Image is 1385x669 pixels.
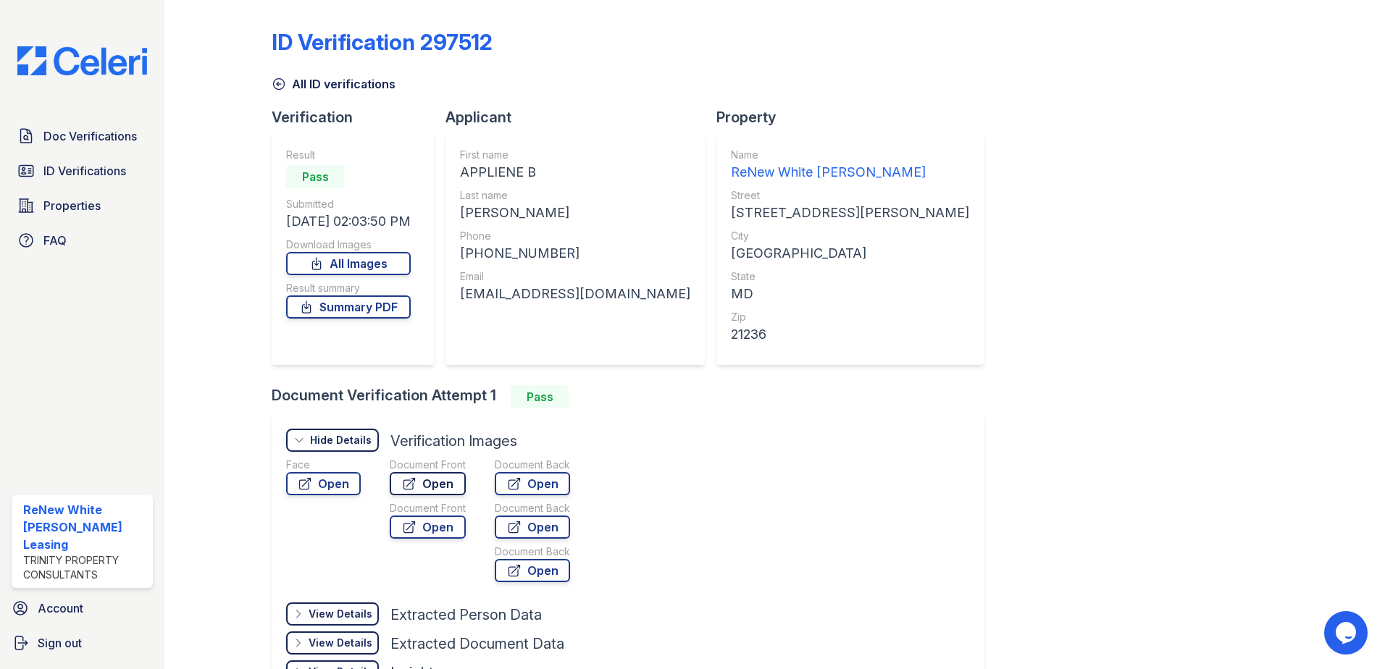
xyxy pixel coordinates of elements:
img: CE_Logo_Blue-a8612792a0a2168367f1c8372b55b34899dd931a85d93a1a3d3e32e68fde9ad4.png [6,46,159,75]
span: Sign out [38,634,82,652]
div: Download Images [286,237,411,252]
a: Summary PDF [286,295,411,319]
div: Pass [511,385,569,408]
div: Email [460,269,690,284]
a: ID Verifications [12,156,153,185]
div: [GEOGRAPHIC_DATA] [731,243,969,264]
span: FAQ [43,232,67,249]
div: ReNew White [PERSON_NAME] [731,162,969,182]
div: First name [460,148,690,162]
div: Pass [286,165,344,188]
a: Doc Verifications [12,122,153,151]
div: Extracted Document Data [390,634,564,654]
a: FAQ [12,226,153,255]
div: Last name [460,188,690,203]
div: Hide Details [310,433,372,447]
span: ID Verifications [43,162,126,180]
div: Trinity Property Consultants [23,553,147,582]
div: [EMAIL_ADDRESS][DOMAIN_NAME] [460,284,690,304]
a: Sign out [6,628,159,657]
a: Open [495,516,570,539]
div: [PHONE_NUMBER] [460,243,690,264]
a: Open [286,472,361,495]
div: 21236 [731,324,969,345]
a: Properties [12,191,153,220]
div: Zip [731,310,969,324]
a: All ID verifications [272,75,396,93]
div: Phone [460,229,690,243]
div: [STREET_ADDRESS][PERSON_NAME] [731,203,969,223]
div: Property [716,107,995,127]
a: Account [6,594,159,623]
iframe: chat widget [1324,611,1371,655]
div: ReNew White [PERSON_NAME] Leasing [23,501,147,553]
div: View Details [309,607,372,621]
div: Street [731,188,969,203]
div: City [731,229,969,243]
div: ID Verification 297512 [272,29,493,55]
div: Result [286,148,411,162]
div: Document Back [495,458,570,472]
a: Open [390,516,466,539]
div: Document Back [495,501,570,516]
a: All Images [286,252,411,275]
span: Account [38,599,83,617]
div: Verification Images [390,431,517,451]
a: Open [495,472,570,495]
div: APPLIENE B [460,162,690,182]
span: Doc Verifications [43,127,137,145]
div: Verification [272,107,445,127]
div: [PERSON_NAME] [460,203,690,223]
div: Document Verification Attempt 1 [272,385,995,408]
a: Name ReNew White [PERSON_NAME] [731,148,969,182]
div: Document Front [390,458,466,472]
div: Result summary [286,281,411,295]
div: MD [731,284,969,304]
div: Name [731,148,969,162]
a: Open [495,559,570,582]
div: [DATE] 02:03:50 PM [286,211,411,232]
div: Document Front [390,501,466,516]
span: Properties [43,197,101,214]
div: View Details [309,636,372,650]
div: State [731,269,969,284]
a: Open [390,472,466,495]
div: Document Back [495,544,570,559]
div: Face [286,458,361,472]
div: Applicant [445,107,716,127]
div: Submitted [286,197,411,211]
div: Extracted Person Data [390,605,542,625]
